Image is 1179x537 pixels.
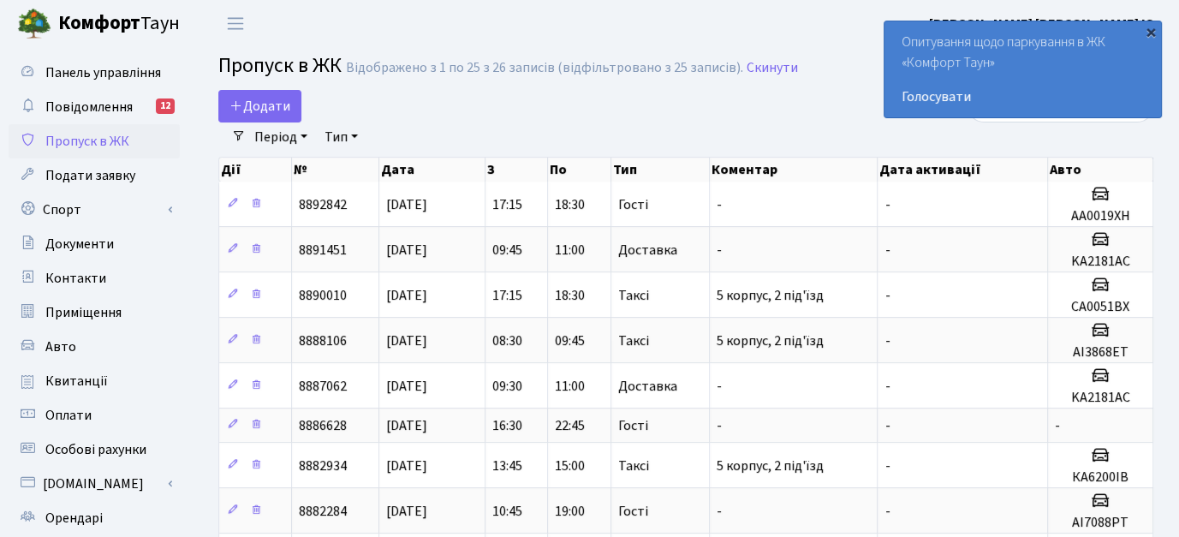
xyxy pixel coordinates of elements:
[45,63,161,82] span: Панель управління
[299,331,347,350] span: 8888106
[1142,23,1159,40] div: ×
[386,331,427,350] span: [DATE]
[492,241,522,260] span: 09:45
[386,502,427,521] span: [DATE]
[884,195,890,214] span: -
[9,193,180,227] a: Спорт
[299,502,347,521] span: 8882284
[58,9,180,39] span: Таун
[618,198,648,212] span: Гості
[929,15,1158,33] b: [PERSON_NAME] [PERSON_NAME] Ю.
[386,195,427,214] span: [DATE]
[717,286,824,305] span: 5 корпус, 2 під'їзд
[1055,299,1146,315] h5: CA0051BX
[492,286,522,305] span: 17:15
[45,269,106,288] span: Контакти
[555,456,585,475] span: 15:00
[717,241,722,260] span: -
[884,377,890,396] span: -
[299,416,347,435] span: 8886628
[618,504,648,518] span: Гості
[219,158,292,182] th: Дії
[386,377,427,396] span: [DATE]
[884,456,890,475] span: -
[618,243,677,257] span: Доставка
[9,158,180,193] a: Подати заявку
[1055,254,1146,270] h5: KA2181AC
[902,87,1144,107] a: Голосувати
[492,331,522,350] span: 08:30
[247,122,314,152] a: Період
[884,502,890,521] span: -
[9,124,180,158] a: Пропуск в ЖК
[548,158,611,182] th: По
[1048,158,1153,182] th: Авто
[555,416,585,435] span: 22:45
[9,56,180,90] a: Панель управління
[929,14,1158,34] a: [PERSON_NAME] [PERSON_NAME] Ю.
[884,331,890,350] span: -
[229,97,290,116] span: Додати
[492,377,522,396] span: 09:30
[1055,208,1146,224] h5: АА0019ХН
[45,372,108,391] span: Квитанції
[618,289,649,302] span: Таксі
[299,286,347,305] span: 8890010
[45,98,133,116] span: Повідомлення
[45,440,146,459] span: Особові рахунки
[1055,515,1146,531] h5: АІ7088РТ
[45,337,76,356] span: Авто
[884,21,1161,117] div: Опитування щодо паркування в ЖК «Комфорт Таун»
[214,9,257,38] button: Переключити навігацію
[717,456,824,475] span: 5 корпус, 2 під'їзд
[1055,390,1146,406] h5: KA2181AC
[45,235,114,254] span: Документи
[492,502,522,521] span: 10:45
[386,286,427,305] span: [DATE]
[9,467,180,501] a: [DOMAIN_NAME]
[717,502,722,521] span: -
[45,406,92,425] span: Оплати
[492,195,522,214] span: 17:15
[318,122,365,152] a: Тип
[386,416,427,435] span: [DATE]
[747,60,798,76] a: Скинути
[618,419,648,433] span: Гості
[346,60,743,76] div: Відображено з 1 по 25 з 26 записів (відфільтровано з 25 записів).
[717,331,824,350] span: 5 корпус, 2 під'їзд
[611,158,710,182] th: Тип
[299,241,347,260] span: 8891451
[878,158,1047,182] th: Дата активації
[9,261,180,295] a: Контакти
[618,379,677,393] span: Доставка
[58,9,140,37] b: Комфорт
[9,227,180,261] a: Документи
[218,51,342,81] span: Пропуск в ЖК
[386,456,427,475] span: [DATE]
[45,166,135,185] span: Подати заявку
[218,90,301,122] a: Додати
[555,377,585,396] span: 11:00
[45,509,103,528] span: Орендарі
[45,303,122,322] span: Приміщення
[618,334,649,348] span: Таксі
[9,295,180,330] a: Приміщення
[492,456,522,475] span: 13:45
[555,241,585,260] span: 11:00
[299,456,347,475] span: 8882934
[45,132,129,151] span: Пропуск в ЖК
[884,416,890,435] span: -
[9,90,180,124] a: Повідомлення12
[717,377,722,396] span: -
[17,7,51,41] img: logo.png
[386,241,427,260] span: [DATE]
[555,502,585,521] span: 19:00
[299,377,347,396] span: 8887062
[292,158,379,182] th: №
[884,286,890,305] span: -
[9,501,180,535] a: Орендарі
[555,286,585,305] span: 18:30
[1055,344,1146,361] h5: AI3868ET
[710,158,878,182] th: Коментар
[1055,416,1060,435] span: -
